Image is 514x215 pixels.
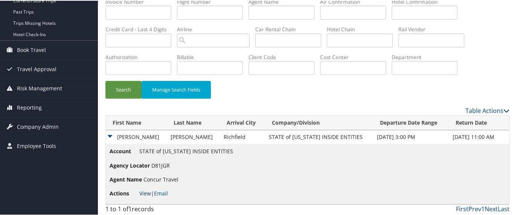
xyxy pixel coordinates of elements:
[465,106,509,114] a: Table Actions
[449,130,509,143] td: [DATE] 11:00 AM
[392,53,463,60] label: Department
[167,130,220,143] td: [PERSON_NAME]
[373,115,449,130] th: Departure Date Range: activate to sort column descending
[456,204,468,212] a: First
[17,136,56,155] span: Employee Tools
[105,53,177,60] label: Authorization
[106,115,167,130] th: First Name: activate to sort column ascending
[17,98,42,116] span: Reporting
[139,189,151,196] a: View
[17,117,59,136] span: Company Admin
[17,78,62,97] span: Risk Management
[220,130,265,143] td: Richfield
[398,25,470,32] label: Rail Vendor
[177,25,255,32] label: Airline
[373,130,449,143] td: [DATE] 3:00 PM
[105,25,177,32] label: Credit Card - Last 4 Digits
[327,25,398,32] label: Hotel Chain
[177,53,249,60] label: Billable
[449,115,509,130] th: Return Date: activate to sort column ascending
[151,161,170,168] span: D81JGR
[265,115,373,130] th: Company/Division
[110,146,138,155] span: Account
[17,59,56,78] span: Travel Approval
[265,130,373,143] td: STATE of [US_STATE] INSIDE ENTITIES
[105,80,142,98] button: Search
[485,204,498,212] a: Next
[167,115,220,130] th: Last Name: activate to sort column ascending
[154,189,168,196] a: Email
[255,25,327,32] label: Car Rental Chain
[220,115,265,130] th: Arrival City: activate to sort column ascending
[128,204,132,212] span: 1
[143,175,178,182] span: Concur Travel
[498,204,509,212] a: Last
[481,204,485,212] a: 1
[320,53,392,60] label: Cost Center
[106,130,167,143] td: [PERSON_NAME]
[110,161,150,169] span: Agency Locator
[139,147,233,154] span: STATE of [US_STATE] INSIDE ENTITIES
[249,53,320,60] label: Client Code
[142,80,211,98] button: Manage Search Fields
[139,189,168,196] span: |
[110,175,142,183] span: Agent Name
[468,204,481,212] a: Prev
[110,189,138,197] span: Actions
[17,40,46,59] span: Book Travel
